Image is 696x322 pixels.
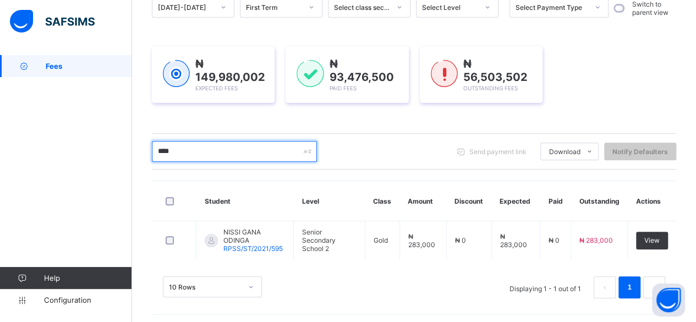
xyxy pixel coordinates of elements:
span: Download [549,148,580,156]
span: Gold [374,236,388,244]
button: Open asap [652,283,685,316]
div: [DATE]-[DATE] [158,3,214,12]
a: 1 [624,280,634,294]
span: Send payment link [469,148,527,156]
img: outstanding-1.146d663e52f09953f639664a84e30106.svg [431,60,458,88]
span: Help [44,274,131,282]
span: ₦ 283,000 [408,232,435,249]
th: Student [196,181,294,221]
span: Expected Fees [195,85,238,91]
span: ₦ 283,000 [500,232,527,249]
th: Paid [540,181,571,221]
div: First Term [246,3,302,12]
th: Level [294,181,365,221]
span: Configuration [44,296,131,304]
li: Displaying 1 - 1 out of 1 [501,276,589,298]
span: Notify Defaulters [612,148,668,156]
th: Expected [491,181,540,221]
img: safsims [10,10,95,33]
span: Fees [46,62,132,70]
div: Select Payment Type [516,3,588,12]
span: ₦ 0 [455,236,466,244]
span: View [644,236,660,244]
th: Discount [446,181,491,221]
th: Amount [399,181,446,221]
th: Outstanding [571,181,627,221]
span: ₦ 0 [549,236,560,244]
span: Outstanding Fees [463,85,518,91]
img: paid-1.3eb1404cbcb1d3b736510a26bbfa3ccb.svg [297,60,324,88]
li: 1 [618,276,640,298]
button: prev page [594,276,616,298]
div: Select Level [422,3,478,12]
button: next page [643,276,665,298]
span: ₦ 93,476,500 [330,57,394,84]
span: Senior Secondary School 2 [302,228,336,253]
div: Select class section [334,3,390,12]
span: NISSI GANA ODINGA [223,228,285,244]
li: 下一页 [643,276,665,298]
li: 上一页 [594,276,616,298]
img: expected-1.03dd87d44185fb6c27cc9b2570c10499.svg [163,60,190,88]
span: ₦ 56,503,502 [463,57,528,84]
span: RPSS/ST/2021/595 [223,244,283,253]
span: ₦ 149,980,002 [195,57,265,84]
span: ₦ 283,000 [579,236,613,244]
span: Paid Fees [330,85,357,91]
th: Class [365,181,399,221]
div: 10 Rows [169,283,242,291]
th: Actions [627,181,676,221]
